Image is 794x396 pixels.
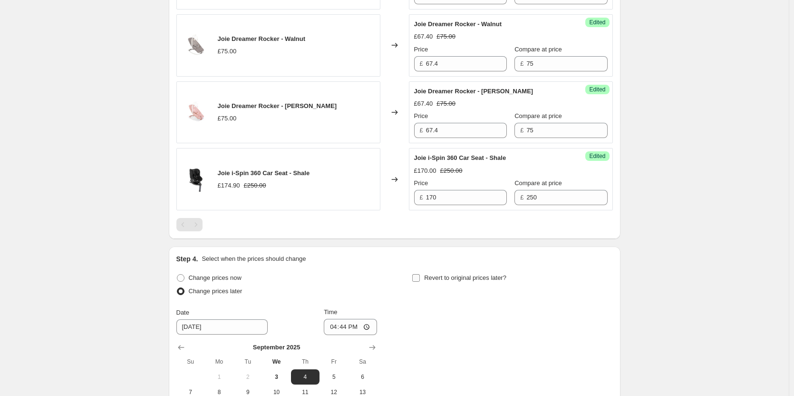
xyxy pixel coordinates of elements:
span: Compare at price [514,179,562,187]
span: Tu [237,358,258,366]
span: 9 [237,388,258,396]
th: Tuesday [233,354,262,369]
span: Joie i-Spin 360 Car Seat - Shale [218,169,310,177]
span: Time [324,308,337,316]
strike: £250.00 [440,166,463,176]
span: 7 [180,388,201,396]
span: £ [420,194,423,201]
span: Edited [589,152,605,160]
span: Price [414,112,428,119]
div: £170.00 [414,166,436,176]
span: 6 [352,373,373,381]
span: £ [520,127,523,134]
button: Show next month, October 2025 [366,341,379,354]
nav: Pagination [176,218,203,231]
div: £67.40 [414,99,433,109]
img: Joiei-Spin360CarSeat-Shale1_80x.png [182,165,210,194]
span: We [266,358,287,366]
span: Mo [209,358,230,366]
span: £ [420,127,423,134]
div: £67.40 [414,32,433,41]
th: Thursday [291,354,320,369]
span: Price [414,46,428,53]
input: 9/3/2025 [176,319,268,335]
img: JoieDreamerRockerWalnut1_80x.jpg [182,31,210,59]
div: £174.90 [218,181,240,190]
span: 2 [237,373,258,381]
h2: Step 4. [176,254,198,264]
span: 13 [352,388,373,396]
span: Joie Dreamer Rocker - Walnut [414,20,502,28]
span: 12 [323,388,344,396]
th: Monday [205,354,233,369]
span: £ [420,60,423,67]
span: 8 [209,388,230,396]
strike: £75.00 [436,32,455,41]
th: Saturday [348,354,377,369]
span: Change prices later [189,287,242,295]
span: Edited [589,86,605,93]
span: Th [295,358,316,366]
img: JoieDreamerRockerLola1_80x.jpg [182,98,210,127]
span: Edited [589,19,605,26]
th: Wednesday [262,354,290,369]
span: Change prices now [189,274,242,281]
span: Date [176,309,189,316]
button: Tuesday September 2 2025 [233,369,262,385]
p: Select when the prices should change [202,254,306,264]
button: Monday September 1 2025 [205,369,233,385]
button: Thursday September 4 2025 [291,369,320,385]
span: Su [180,358,201,366]
span: £ [520,194,523,201]
span: 10 [266,388,287,396]
span: £ [520,60,523,67]
button: Saturday September 6 2025 [348,369,377,385]
button: Friday September 5 2025 [320,369,348,385]
button: Today Wednesday September 3 2025 [262,369,290,385]
div: £75.00 [218,47,237,56]
span: 5 [323,373,344,381]
input: 12:00 [324,319,377,335]
button: Show previous month, August 2025 [174,341,188,354]
span: Compare at price [514,46,562,53]
th: Sunday [176,354,205,369]
span: Joie i-Spin 360 Car Seat - Shale [414,154,506,161]
span: 11 [295,388,316,396]
div: £75.00 [218,114,237,123]
strike: £75.00 [436,99,455,109]
span: Revert to original prices later? [424,274,506,281]
span: Price [414,179,428,187]
span: Joie Dreamer Rocker - [PERSON_NAME] [218,102,337,109]
span: Compare at price [514,112,562,119]
span: Joie Dreamer Rocker - [PERSON_NAME] [414,88,533,95]
th: Friday [320,354,348,369]
span: Joie Dreamer Rocker - Walnut [218,35,305,42]
strike: £250.00 [244,181,266,190]
span: 4 [295,373,316,381]
span: Fr [323,358,344,366]
span: Sa [352,358,373,366]
span: 1 [209,373,230,381]
span: 3 [266,373,287,381]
